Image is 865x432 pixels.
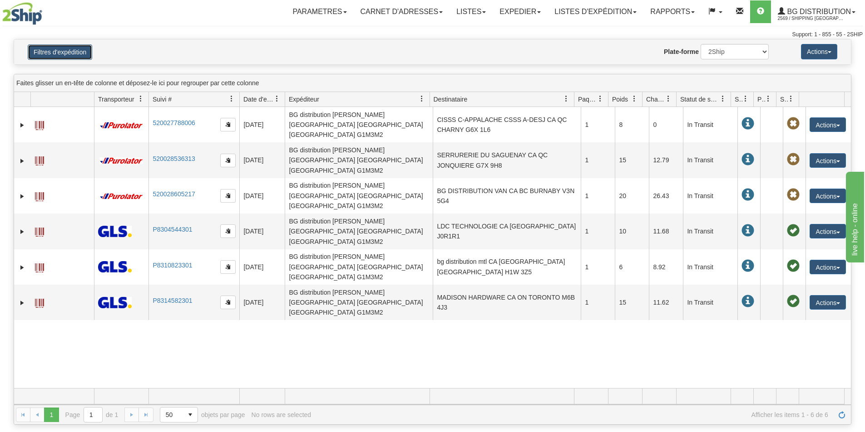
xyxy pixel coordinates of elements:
[354,0,450,23] a: Carnet d'adresses
[285,214,433,249] td: BG distribution [PERSON_NAME] [GEOGRAPHIC_DATA] [GEOGRAPHIC_DATA] [GEOGRAPHIC_DATA] G1M3M2
[741,295,754,308] span: In Transit
[612,95,628,104] span: Poids
[220,260,236,274] button: Copy to clipboard
[683,107,737,142] td: In Transit
[593,91,608,107] a: Paquets filter column settings
[18,263,27,272] a: Expand
[810,295,846,310] button: Actions
[98,157,144,164] img: 11 - Purolator
[559,91,574,107] a: Destinataire filter column settings
[578,95,597,104] span: Paquets
[285,142,433,178] td: BG distribution [PERSON_NAME] [GEOGRAPHIC_DATA] [GEOGRAPHIC_DATA] [GEOGRAPHIC_DATA] G1M3M2
[18,156,27,165] a: Expand
[433,178,581,214] td: BG DISTRIBUTION VAN CA BC BURNABY V3N 5G4
[649,107,683,142] td: 0
[741,189,754,201] span: In Transit
[98,261,132,272] img: 17 - GLS Canada
[835,408,849,422] a: Rafraîchir
[220,224,236,238] button: Copy to clipboard
[166,410,178,419] span: 50
[286,0,353,23] a: Parametres
[810,224,846,238] button: Actions
[783,91,799,107] a: Statut de ramassage filter column settings
[581,142,615,178] td: 1
[649,178,683,214] td: 26.43
[160,407,198,422] span: Page sizes drop down
[615,214,649,249] td: 10
[285,249,433,285] td: BG distribution [PERSON_NAME] [GEOGRAPHIC_DATA] [GEOGRAPHIC_DATA] [GEOGRAPHIC_DATA] G1M3M2
[414,91,430,107] a: Expéditeur filter column settings
[239,142,285,178] td: [DATE]
[18,121,27,130] a: Expand
[433,214,581,249] td: LDC TECHNOLOGIE CA [GEOGRAPHIC_DATA] J0R1R1
[84,408,102,422] input: Page 1
[787,153,800,166] span: Pickup Not Assigned
[289,95,319,104] span: Expéditeur
[615,107,649,142] td: 8
[153,297,192,304] a: P8314582301
[239,178,285,214] td: [DATE]
[643,0,702,23] a: Rapports
[243,95,274,104] span: Date d'expédition
[649,142,683,178] td: 12.79
[183,408,198,422] span: select
[98,122,144,129] img: 11 - Purolator
[433,107,581,142] td: CISSS C-APPALACHE CSSS A-DESJ CA QC CHARNY G6X 1L6
[615,178,649,214] td: 20
[434,95,468,104] span: Destinataire
[741,153,754,166] span: In Transit
[153,155,195,162] a: 520028536313
[153,262,192,269] a: P8310823301
[35,188,44,203] a: Label
[735,95,742,104] span: Statut de livraison
[581,285,615,320] td: 1
[787,260,800,272] span: Pickup Successfully created
[683,142,737,178] td: In Transit
[810,189,846,203] button: Actions
[741,260,754,272] span: In Transit
[683,249,737,285] td: In Transit
[2,31,863,39] div: Support: 1 - 855 - 55 - 2SHIP
[239,107,285,142] td: [DATE]
[661,91,676,107] a: Charge filter column settings
[649,285,683,320] td: 11.62
[810,117,846,132] button: Actions
[153,226,192,233] a: P8304544301
[787,117,800,130] span: Pickup Not Assigned
[65,407,119,422] span: Page de 1
[615,285,649,320] td: 15
[844,170,864,262] iframe: chat widget
[646,95,665,104] span: Charge
[450,0,493,23] a: Listes
[28,44,92,60] button: Filtres d'expédition
[683,178,737,214] td: In Transit
[810,260,846,274] button: Actions
[285,178,433,214] td: BG distribution [PERSON_NAME] [GEOGRAPHIC_DATA] [GEOGRAPHIC_DATA] [GEOGRAPHIC_DATA] G1M3M2
[581,178,615,214] td: 1
[581,107,615,142] td: 1
[35,259,44,274] a: Label
[153,95,172,104] span: Suivi #
[680,95,720,104] span: Statut de suivi
[787,295,800,308] span: Pickup Successfully created
[35,152,44,167] a: Label
[269,91,285,107] a: Date d'expédition filter column settings
[761,91,776,107] a: Problèmes d'expédition filter column settings
[7,5,84,16] div: live help - online
[220,296,236,309] button: Copy to clipboard
[433,249,581,285] td: bg distribution mtl CA [GEOGRAPHIC_DATA] [GEOGRAPHIC_DATA] H1W 3Z5
[98,193,144,200] img: 11 - Purolator
[683,214,737,249] td: In Transit
[715,91,731,107] a: Statut de suivi filter column settings
[18,227,27,236] a: Expand
[548,0,643,23] a: LISTES D'EXPÉDITION
[433,285,581,320] td: MADISON HARDWARE CA ON TORONTO M6B 4J3
[581,214,615,249] td: 1
[780,95,788,104] span: Statut de ramassage
[18,298,27,307] a: Expand
[741,224,754,237] span: In Transit
[615,249,649,285] td: 6
[801,44,837,59] button: Actions
[98,297,132,308] img: 17 - GLS Canada
[785,8,851,15] span: BG Distribution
